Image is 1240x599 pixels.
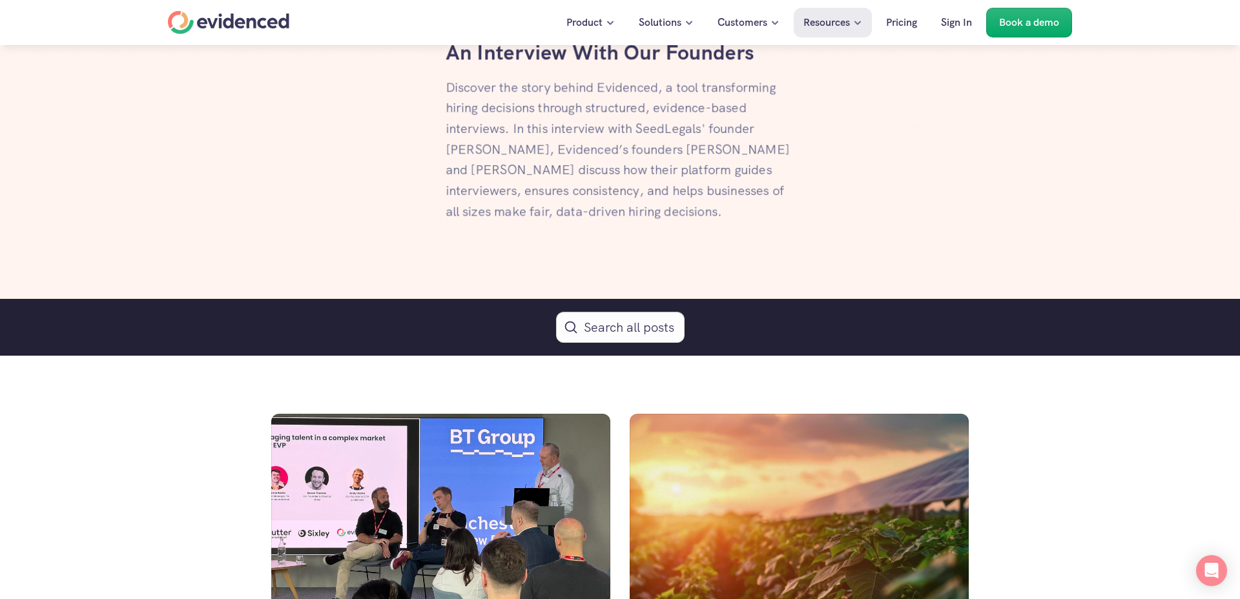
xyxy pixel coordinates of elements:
button: Search Icon [556,312,685,343]
div: Open Intercom Messenger [1196,555,1227,586]
p: Sign In [941,14,972,31]
a: Book a demo [986,8,1072,37]
p: Resources [803,14,850,31]
p: Product [566,14,603,31]
p: Customers [718,14,767,31]
p: Pricing [886,14,917,31]
p: Discover the story behind Evidenced, a tool transforming hiring decisions through structured, evi... [446,77,794,221]
p: Book a demo [999,14,1059,31]
a: Sign In [931,8,982,37]
a: Home [168,11,289,34]
h3: An Interview With Our Founders [446,38,794,67]
a: Pricing [876,8,927,37]
p: Solutions [639,14,681,31]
